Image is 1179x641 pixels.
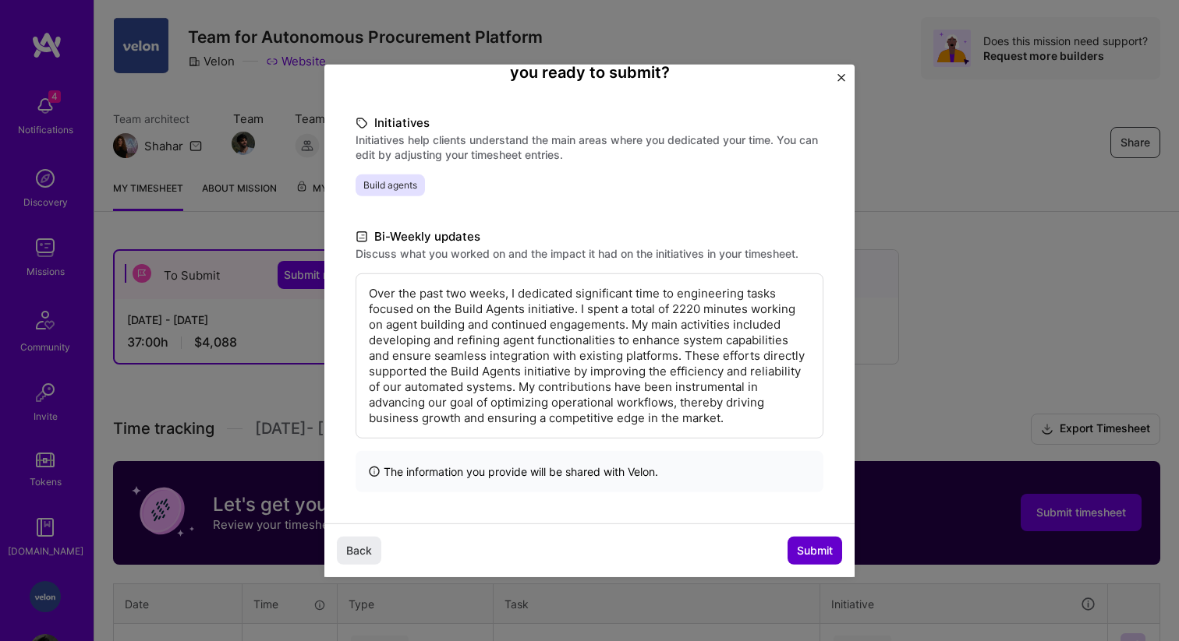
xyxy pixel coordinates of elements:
[356,132,823,161] label: Initiatives help clients understand the main areas where you dedicated your time. You can edit by...
[368,463,381,479] i: icon InfoBlack
[797,543,833,558] span: Submit
[337,537,381,565] button: Back
[788,537,842,565] button: Submit
[356,227,368,245] i: icon DocumentBlack
[356,41,823,82] h4: What is written here will be shared with the team at Velon , are you ready to submit?
[356,114,368,132] i: icon TagBlack
[356,450,823,491] div: The information you provide will be shared with Velon .
[837,73,845,90] button: Close
[369,285,810,425] p: Over the past two weeks, I dedicated significant time to engineering tasks focused on the Build A...
[356,113,823,132] label: Initiatives
[356,174,425,195] span: Build agents
[356,245,823,260] label: Discuss what you worked on and the impact it had on the initiatives in your timesheet.
[346,543,372,558] span: Back
[356,227,823,245] label: Bi-Weekly updates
